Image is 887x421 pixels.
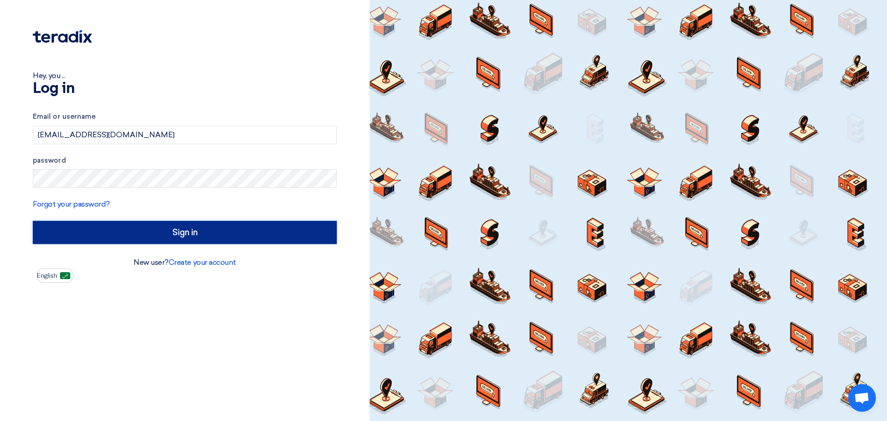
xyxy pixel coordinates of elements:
a: Create your account [169,258,236,267]
font: Email or username [33,112,96,121]
img: ar-AR.png [60,272,70,279]
button: English [36,268,73,283]
font: Hey, you ... [33,71,65,80]
input: Sign in [33,221,337,244]
font: Log in [33,81,74,96]
font: New user? [134,258,169,267]
font: password [33,156,66,165]
font: English [37,272,57,280]
input: Enter your business email or username [33,126,337,144]
img: Teradix logo [33,30,92,43]
a: Forgot your password? [33,200,110,208]
div: Open chat [848,384,876,412]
